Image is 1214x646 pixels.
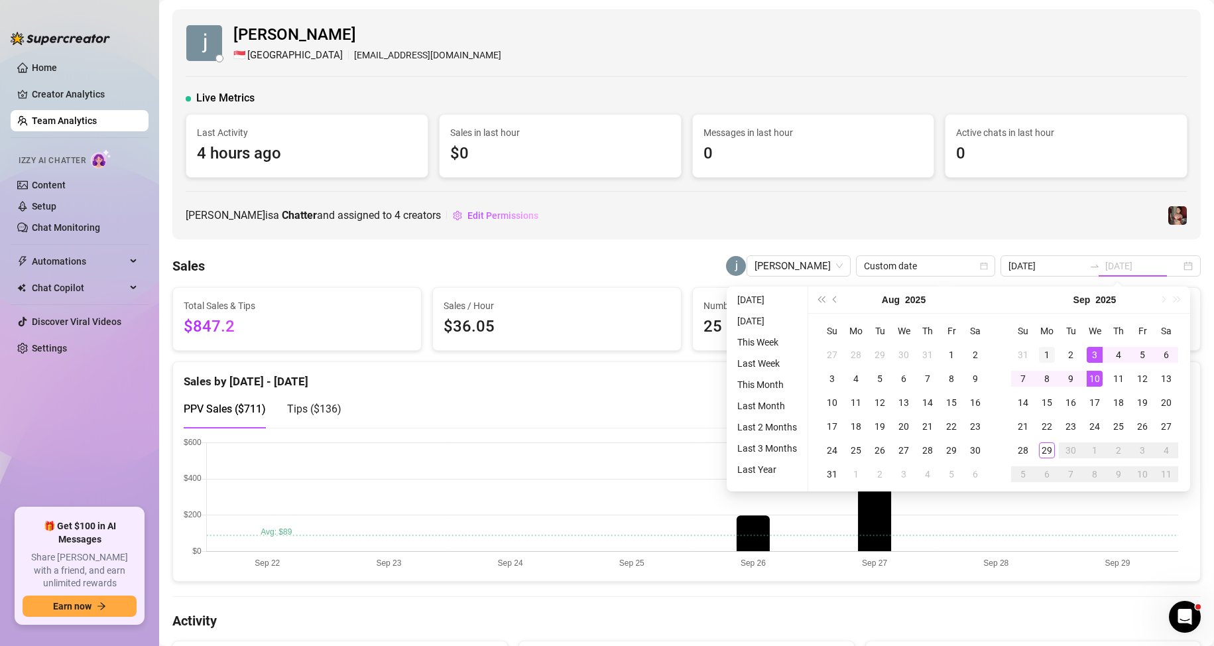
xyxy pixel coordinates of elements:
[1158,466,1174,482] div: 11
[1083,319,1107,343] th: We
[940,462,963,486] td: 2025-09-05
[868,319,892,343] th: Tu
[1154,438,1178,462] td: 2025-10-04
[1015,442,1031,458] div: 28
[892,343,916,367] td: 2025-07-30
[824,371,840,387] div: 3
[905,287,926,313] button: Choose a year
[824,466,840,482] div: 31
[197,125,417,140] span: Last Activity
[848,347,864,363] div: 28
[703,125,924,140] span: Messages in last hour
[1035,391,1059,415] td: 2025-09-15
[967,347,983,363] div: 2
[1107,319,1130,343] th: Th
[868,391,892,415] td: 2025-08-12
[1083,343,1107,367] td: 2025-09-03
[1063,347,1079,363] div: 2
[1063,442,1079,458] div: 30
[1154,462,1178,486] td: 2025-10-11
[824,419,840,434] div: 17
[1158,347,1174,363] div: 6
[1154,319,1178,343] th: Sa
[1059,367,1083,391] td: 2025-09-09
[872,395,888,411] div: 12
[1011,415,1035,438] td: 2025-09-21
[868,367,892,391] td: 2025-08-05
[1011,319,1035,343] th: Su
[1111,442,1126,458] div: 2
[1111,371,1126,387] div: 11
[1107,343,1130,367] td: 2025-09-04
[1087,442,1103,458] div: 1
[467,210,538,221] span: Edit Permissions
[967,442,983,458] div: 30
[844,343,868,367] td: 2025-07-28
[1130,343,1154,367] td: 2025-09-05
[1130,462,1154,486] td: 2025-10-10
[32,62,57,73] a: Home
[1158,395,1174,411] div: 20
[23,596,137,617] button: Earn nowarrow-right
[1059,391,1083,415] td: 2025-09-16
[848,395,864,411] div: 11
[882,287,900,313] button: Choose a month
[820,391,844,415] td: 2025-08-10
[824,442,840,458] div: 24
[1015,466,1031,482] div: 5
[940,319,963,343] th: Fr
[233,23,501,48] span: [PERSON_NAME]
[184,362,1189,391] div: Sales by [DATE] - [DATE]
[814,287,828,313] button: Last year (Control + left)
[732,334,802,350] li: This Week
[1063,419,1079,434] div: 23
[1059,319,1083,343] th: Tu
[172,612,1201,630] h4: Activity
[868,462,892,486] td: 2025-09-02
[1011,343,1035,367] td: 2025-08-31
[943,347,959,363] div: 1
[967,371,983,387] div: 9
[1130,438,1154,462] td: 2025-10-03
[287,403,341,415] span: Tips ( $136 )
[820,438,844,462] td: 2025-08-24
[32,343,67,354] a: Settings
[32,222,100,233] a: Chat Monitoring
[32,277,126,298] span: Chat Copilot
[920,466,936,482] div: 4
[1089,261,1100,271] span: to
[1059,438,1083,462] td: 2025-09-30
[452,205,539,226] button: Edit Permissions
[23,520,137,546] span: 🎁 Get $100 in AI Messages
[184,403,266,415] span: PPV Sales ( $711 )
[963,462,987,486] td: 2025-09-06
[1035,319,1059,343] th: Mo
[196,90,255,106] span: Live Metrics
[844,438,868,462] td: 2025-08-25
[940,391,963,415] td: 2025-08-15
[91,149,111,168] img: AI Chatter
[943,371,959,387] div: 8
[1111,347,1126,363] div: 4
[963,367,987,391] td: 2025-08-09
[11,32,110,45] img: logo-BBDzfeDw.svg
[892,391,916,415] td: 2025-08-13
[32,115,97,126] a: Team Analytics
[892,319,916,343] th: We
[732,292,802,308] li: [DATE]
[1083,438,1107,462] td: 2025-10-01
[450,141,670,166] span: $0
[1011,438,1035,462] td: 2025-09-28
[1087,371,1103,387] div: 10
[184,298,410,313] span: Total Sales & Tips
[1083,391,1107,415] td: 2025-09-17
[186,207,441,224] span: [PERSON_NAME] is a and assigned to creators
[1107,391,1130,415] td: 2025-09-18
[1015,371,1031,387] div: 7
[892,438,916,462] td: 2025-08-27
[820,367,844,391] td: 2025-08-03
[755,256,843,276] span: jessy mina
[896,442,912,458] div: 27
[1035,438,1059,462] td: 2025-09-29
[848,442,864,458] div: 25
